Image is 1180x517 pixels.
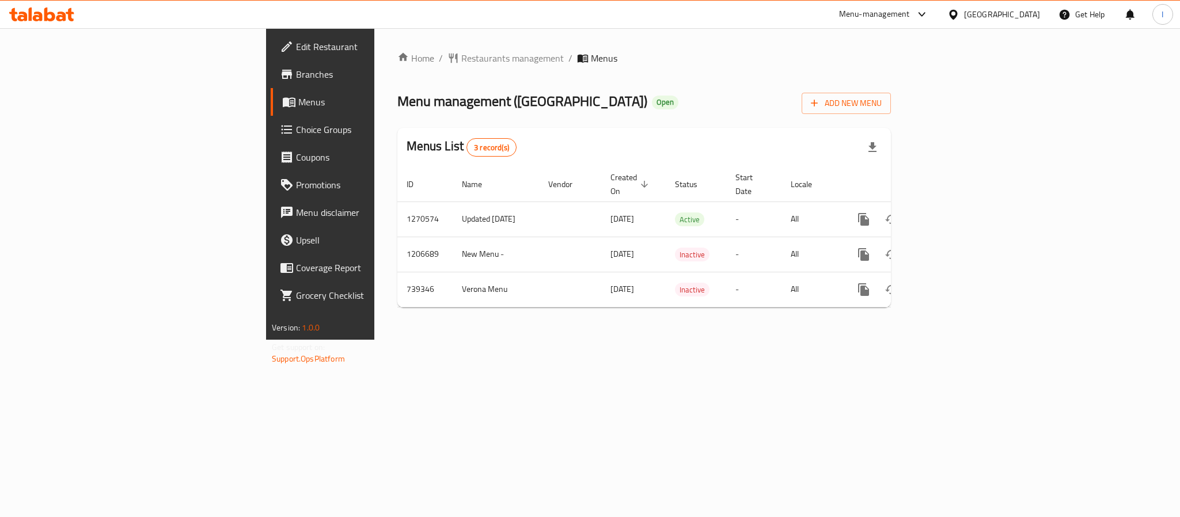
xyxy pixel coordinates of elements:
div: Open [652,96,678,109]
span: Menus [298,95,454,109]
span: [DATE] [610,282,634,296]
span: Menu disclaimer [296,206,454,219]
button: Change Status [878,276,905,303]
span: Choice Groups [296,123,454,136]
td: - [726,237,781,272]
span: Locale [791,177,827,191]
span: Name [462,177,497,191]
button: Change Status [878,206,905,233]
div: Export file [859,134,886,161]
td: All [781,202,841,237]
a: Grocery Checklist [271,282,463,309]
li: / [568,51,572,65]
span: Get support on: [272,340,325,355]
button: more [850,241,878,268]
span: Created On [610,170,652,198]
a: Upsell [271,226,463,254]
span: Menu management ( [GEOGRAPHIC_DATA] ) [397,88,647,114]
span: I [1162,8,1163,21]
h2: Menus List [407,138,517,157]
span: Coupons [296,150,454,164]
span: 1.0.0 [302,320,320,335]
span: Edit Restaurant [296,40,454,54]
a: Menus [271,88,463,116]
th: Actions [841,167,970,202]
span: Branches [296,67,454,81]
span: [DATE] [610,211,634,226]
td: - [726,202,781,237]
a: Coverage Report [271,254,463,282]
span: ID [407,177,428,191]
a: Promotions [271,171,463,199]
span: Upsell [296,233,454,247]
span: Status [675,177,712,191]
table: enhanced table [397,167,970,307]
span: Add New Menu [811,96,882,111]
a: Coupons [271,143,463,171]
div: Menu-management [839,7,910,21]
span: Inactive [675,283,709,296]
a: Menu disclaimer [271,199,463,226]
td: Verona Menu [453,272,539,307]
span: Promotions [296,178,454,192]
button: Add New Menu [802,93,891,114]
span: [DATE] [610,246,634,261]
a: Restaurants management [447,51,564,65]
span: Grocery Checklist [296,288,454,302]
td: All [781,237,841,272]
button: Change Status [878,241,905,268]
div: Total records count [466,138,517,157]
span: Version: [272,320,300,335]
a: Edit Restaurant [271,33,463,60]
span: Active [675,213,704,226]
span: Inactive [675,248,709,261]
a: Branches [271,60,463,88]
button: more [850,206,878,233]
span: 3 record(s) [467,142,516,153]
span: Start Date [735,170,768,198]
div: [GEOGRAPHIC_DATA] [964,8,1040,21]
button: more [850,276,878,303]
a: Support.OpsPlatform [272,351,345,366]
span: Vendor [548,177,587,191]
span: Restaurants management [461,51,564,65]
span: Open [652,97,678,107]
a: Choice Groups [271,116,463,143]
td: New Menu - [453,237,539,272]
td: Updated [DATE] [453,202,539,237]
td: All [781,272,841,307]
span: Coverage Report [296,261,454,275]
span: Menus [591,51,617,65]
nav: breadcrumb [397,51,891,65]
td: - [726,272,781,307]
